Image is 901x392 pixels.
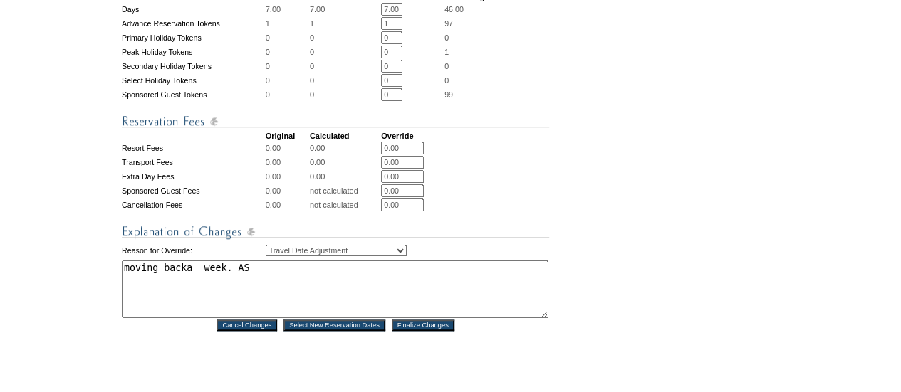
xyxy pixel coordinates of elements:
[310,60,380,73] td: 0
[266,142,308,154] td: 0.00
[122,184,264,197] td: Sponsored Guest Fees
[122,31,264,44] td: Primary Holiday Tokens
[122,60,264,73] td: Secondary Holiday Tokens
[310,3,380,16] td: 7.00
[381,132,443,140] td: Override
[266,74,308,87] td: 0
[122,156,264,169] td: Transport Fees
[266,3,308,16] td: 7.00
[310,170,380,183] td: 0.00
[266,17,308,30] td: 1
[122,46,264,58] td: Peak Holiday Tokens
[122,223,549,240] img: Explanation of Changes
[266,198,308,211] td: 0.00
[122,88,264,101] td: Sponsored Guest Tokens
[266,46,308,58] td: 0
[122,3,264,16] td: Days
[122,74,264,87] td: Select Holiday Tokens
[283,319,385,331] input: Select New Reservation Dates
[122,242,264,259] td: Reason for Override:
[310,31,380,44] td: 0
[310,198,380,211] td: not calculated
[217,319,277,331] input: Cancel Changes
[122,198,264,211] td: Cancellation Fees
[310,88,380,101] td: 0
[266,156,308,169] td: 0.00
[310,74,380,87] td: 0
[310,46,380,58] td: 0
[444,90,453,99] span: 99
[444,33,449,42] span: 0
[266,170,308,183] td: 0.00
[444,62,449,70] span: 0
[310,17,380,30] td: 1
[392,319,454,331] input: Finalize Changes
[122,170,264,183] td: Extra Day Fees
[122,17,264,30] td: Advance Reservation Tokens
[310,184,380,197] td: not calculated
[444,48,449,56] span: 1
[266,132,308,140] td: Original
[310,156,380,169] td: 0.00
[266,88,308,101] td: 0
[310,142,380,154] td: 0.00
[444,76,449,85] span: 0
[122,142,264,154] td: Resort Fees
[310,132,380,140] td: Calculated
[266,184,308,197] td: 0.00
[266,60,308,73] td: 0
[122,112,549,130] img: Reservation Fees
[444,5,464,14] span: 46.00
[266,31,308,44] td: 0
[444,19,453,28] span: 97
